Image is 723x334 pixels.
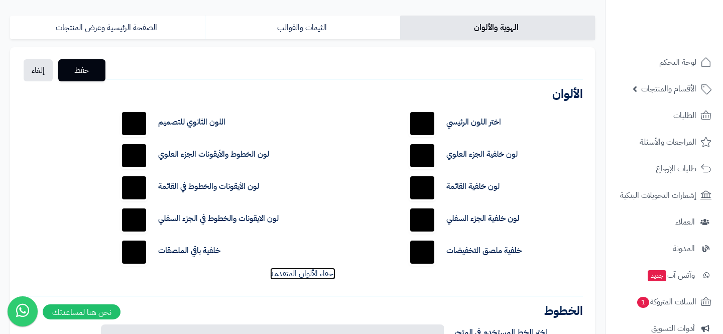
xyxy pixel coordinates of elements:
h3: الخطوط [22,305,583,317]
a: المدونة [612,237,717,261]
a: الصفحة الرئيسية وعرض المنتجات [10,16,205,40]
a: المراجعات والأسئلة [612,130,717,154]
button: حفظ [58,59,105,81]
label: اختر اللون الرئيسي [446,117,501,128]
h3: الألوان [22,88,583,100]
span: المدونة [673,242,695,256]
span: جديد [648,270,666,281]
a: الطلبات [612,103,717,128]
span: طلبات الإرجاع [656,162,696,176]
label: لون الخطوط والأيقونات الجزء العلوي [158,149,269,160]
label: لون خلفية القائمة [446,181,500,192]
a: الثيمات والقوالب [205,16,400,40]
label: لون خلفية الجزء السفلي [446,213,519,225]
a: إشعارات التحويلات البنكية [612,183,717,207]
span: 1 [637,297,649,308]
span: وآتس آب [647,268,695,282]
span: لوحة التحكم [659,55,696,69]
span: المراجعات والأسئلة [640,135,696,149]
label: اللون الثانوي للتصميم [158,117,225,128]
a: السلات المتروكة1 [612,290,717,314]
span: السلات المتروكة [636,295,696,309]
a: طلبات الإرجاع [612,157,717,181]
a: لوحة التحكم [612,50,717,74]
span: العملاء [675,215,695,229]
label: لون خلفية الجزء العلوي [446,149,518,160]
a: الهوية والألوان [400,16,595,40]
span: الأقسام والمنتجات [641,82,696,96]
a: إلغاء [24,59,53,81]
span: حفظ [66,64,97,76]
label: خلفية ملصق التخفيضات [446,245,522,257]
a: العملاء [612,210,717,234]
label: لون الايقونات والخطوط في الجزء السفلي [158,213,279,225]
a: إخفاء الألوان المتقدمة [270,268,335,280]
label: خلفية باقي الملصقات [158,245,220,257]
label: لون الأيقونات والخطوط في القائمة [158,181,259,192]
a: وآتس آبجديد [612,263,717,287]
span: إشعارات التحويلات البنكية [620,188,696,202]
span: الطلبات [673,108,696,123]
